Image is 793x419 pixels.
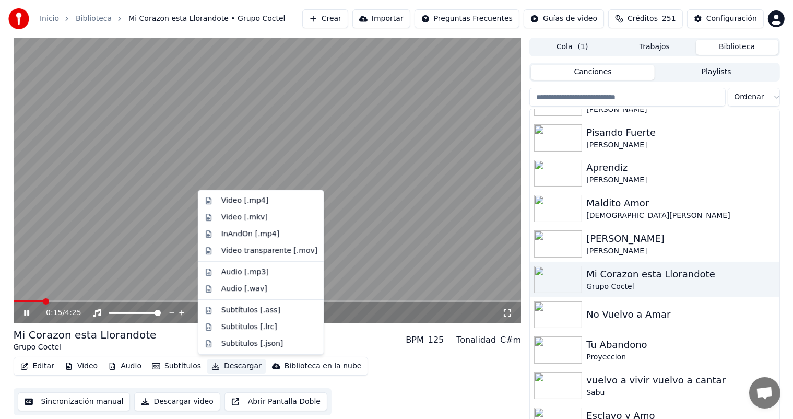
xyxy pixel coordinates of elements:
button: Importar [352,9,410,28]
span: 251 [662,14,676,24]
img: youka [8,8,29,29]
div: InAndOn [.mp4] [221,229,280,239]
div: [DEMOGRAPHIC_DATA][PERSON_NAME] [586,211,775,221]
button: Preguntas Frecuentes [415,9,519,28]
button: Canciones [531,65,655,80]
div: Video transparente [.mov] [221,246,317,256]
div: Proyeccion [586,352,775,363]
button: Guías de video [524,9,604,28]
button: Créditos251 [608,9,683,28]
div: Audio [.wav] [221,284,267,294]
button: Audio [104,359,146,374]
div: C#m [500,334,521,346]
button: Sincronización manual [18,392,131,411]
button: Descargar video [134,392,220,411]
div: Mi Corazon esta Llorandote [14,328,157,342]
div: No Vuelvo a Amar [586,307,775,322]
span: Mi Corazon esta Llorandote • Grupo Coctel [128,14,285,24]
div: Biblioteca en la nube [285,361,362,371]
button: Editar [16,359,58,374]
button: Biblioteca [696,40,778,55]
a: Biblioteca [76,14,112,24]
div: [PERSON_NAME] [586,246,775,257]
div: Subtítulos [.json] [221,339,283,349]
button: Configuración [687,9,764,28]
div: Mi Corazon esta Llorandote [586,267,775,282]
div: / [46,308,71,318]
div: Video [.mkv] [221,212,268,223]
span: Créditos [628,14,658,24]
button: Video [61,359,102,374]
div: Tu Abandono [586,337,775,352]
button: Subtítulos [148,359,205,374]
span: 4:25 [65,308,81,318]
button: Playlists [655,65,778,80]
button: Abrir Pantalla Doble [224,392,327,411]
div: [PERSON_NAME] [586,104,775,115]
div: Grupo Coctel [14,342,157,353]
a: Inicio [40,14,59,24]
div: [PERSON_NAME] [586,140,775,150]
div: Tonalidad [456,334,496,346]
div: Grupo Coctel [586,282,775,292]
nav: breadcrumb [40,14,286,24]
div: vuelvo a vivir vuelvo a cantar [586,373,775,388]
button: Descargar [207,359,266,374]
div: Audio [.mp3] [221,267,269,277]
div: Chat abierto [749,377,780,409]
span: ( 1 ) [578,42,588,52]
div: Video [.mp4] [221,195,268,206]
div: Configuración [706,14,757,24]
span: 0:15 [46,308,62,318]
button: Cola [531,40,613,55]
button: Trabajos [613,40,696,55]
div: Maldito Amor [586,196,775,211]
div: Subtítulos [.ass] [221,305,280,316]
div: [PERSON_NAME] [586,231,775,246]
div: Sabu [586,388,775,398]
div: BPM [406,334,423,346]
div: [PERSON_NAME] [586,175,775,185]
div: 125 [428,334,444,346]
div: Subtítulos [.lrc] [221,322,277,332]
div: Aprendiz [586,160,775,175]
span: Ordenar [735,92,764,102]
button: Crear [302,9,348,28]
div: Pisando Fuerte [586,125,775,140]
